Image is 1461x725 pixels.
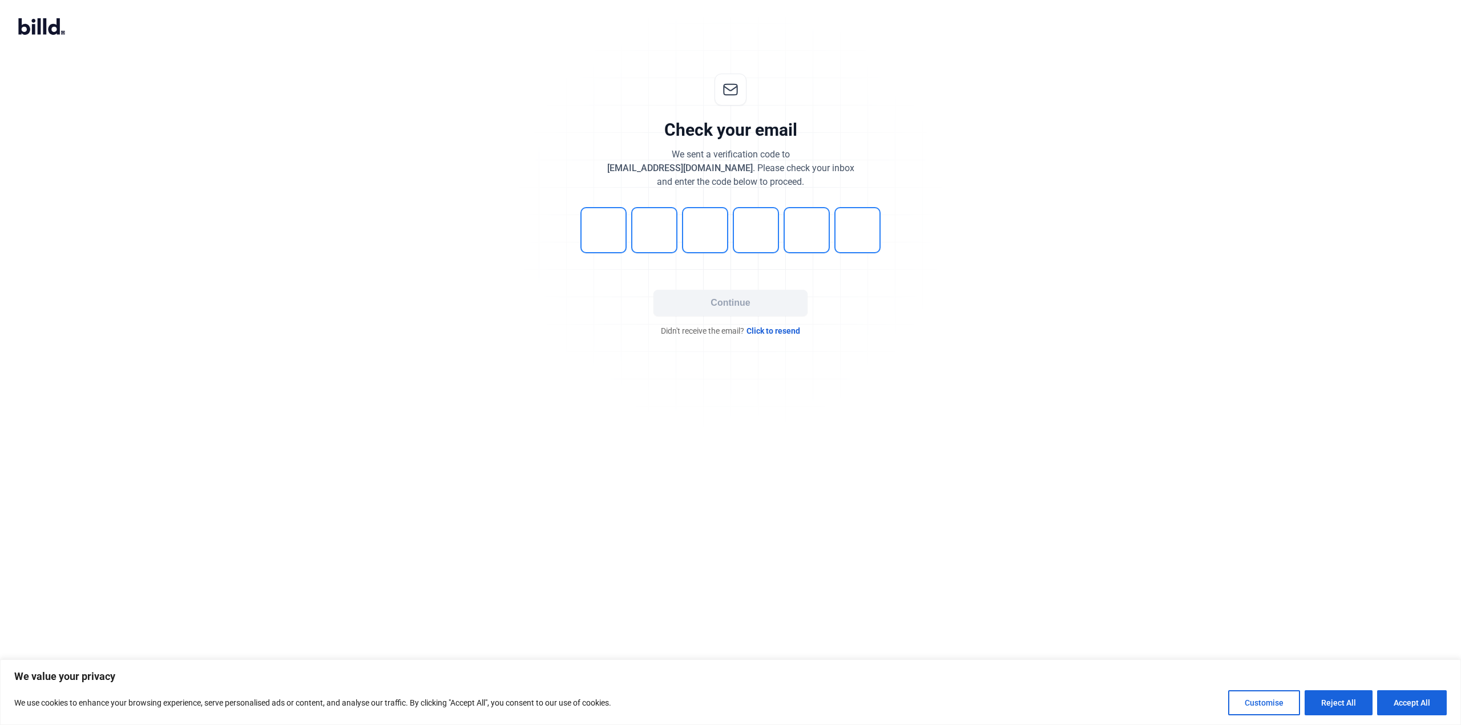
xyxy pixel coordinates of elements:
[1305,690,1373,715] button: Reject All
[14,696,611,710] p: We use cookies to enhance your browsing experience, serve personalised ads or content, and analys...
[14,670,1447,683] p: We value your privacy
[653,290,808,316] button: Continue
[1228,690,1300,715] button: Customise
[746,325,800,337] span: Click to resend
[607,163,753,173] span: [EMAIL_ADDRESS][DOMAIN_NAME]
[559,325,902,337] div: Didn't receive the email?
[664,119,797,141] div: Check your email
[1377,690,1447,715] button: Accept All
[607,148,854,189] div: We sent a verification code to . Please check your inbox and enter the code below to proceed.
